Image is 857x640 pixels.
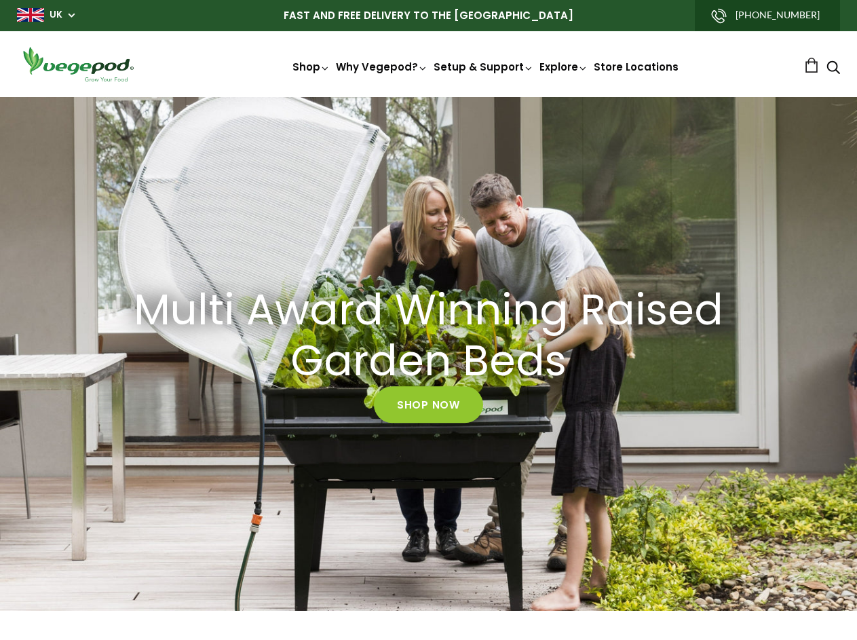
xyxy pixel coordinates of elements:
[594,60,679,74] a: Store Locations
[292,60,330,74] a: Shop
[17,8,44,22] img: gb_large.png
[336,60,428,74] a: Why Vegepod?
[50,8,62,22] a: UK
[123,285,734,387] h2: Multi Award Winning Raised Garden Beds
[434,60,534,74] a: Setup & Support
[374,387,483,423] a: Shop Now
[17,45,139,83] img: Vegepod
[81,285,776,387] a: Multi Award Winning Raised Garden Beds
[539,60,588,74] a: Explore
[826,62,840,76] a: Search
